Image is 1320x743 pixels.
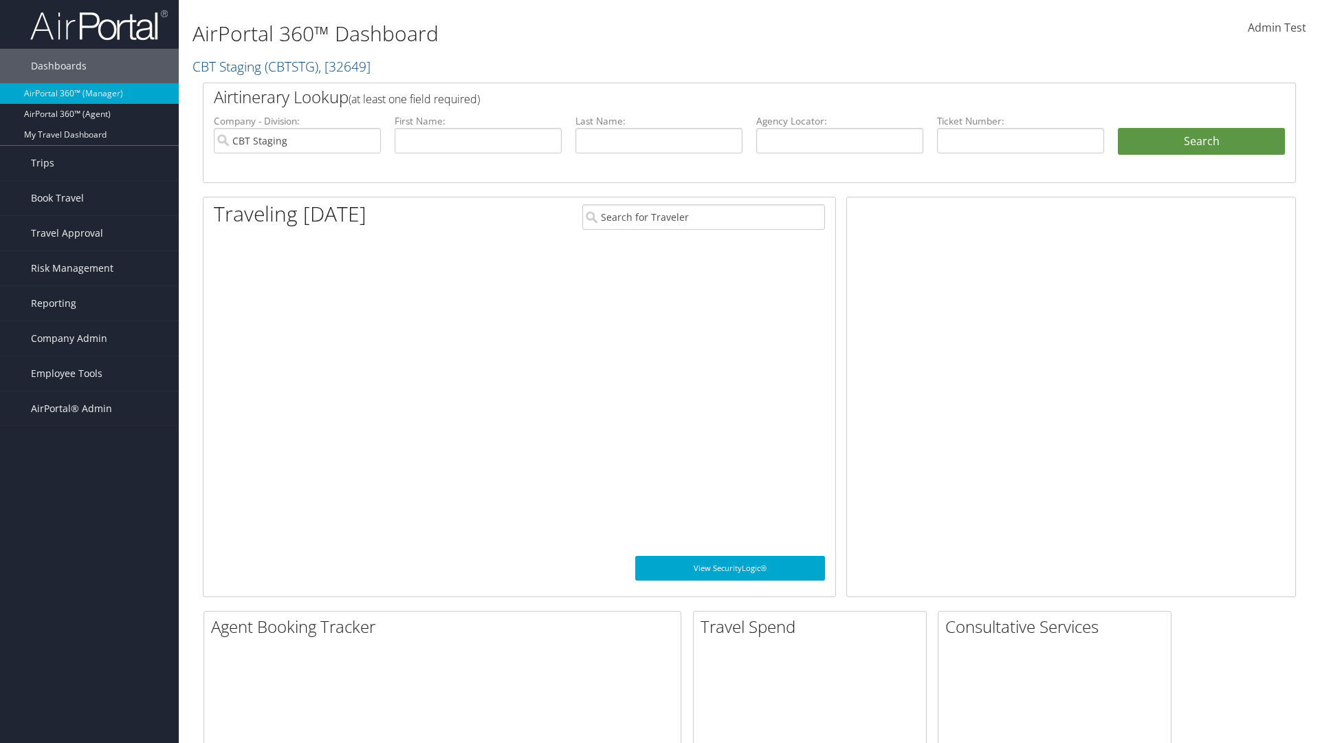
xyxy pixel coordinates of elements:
a: View SecurityLogic® [635,556,825,581]
h2: Agent Booking Tracker [211,615,681,638]
span: Dashboards [31,49,87,83]
a: CBT Staging [192,57,371,76]
span: Book Travel [31,181,84,215]
h2: Airtinerary Lookup [214,85,1194,109]
span: Admin Test [1248,20,1306,35]
span: Trips [31,146,54,180]
label: Last Name: [575,114,742,128]
label: First Name: [395,114,562,128]
span: Travel Approval [31,216,103,250]
input: Search for Traveler [582,204,825,230]
label: Company - Division: [214,114,381,128]
span: AirPortal® Admin [31,391,112,426]
span: Reporting [31,286,76,321]
h2: Travel Spend [701,615,926,638]
label: Agency Locator: [756,114,923,128]
h1: AirPortal 360™ Dashboard [192,19,935,48]
a: Admin Test [1248,7,1306,50]
img: airportal-logo.png [30,9,168,41]
span: (at least one field required) [349,91,480,107]
span: Risk Management [31,251,113,286]
span: Company Admin [31,321,107,356]
h1: Traveling [DATE] [214,200,366,228]
span: , [ 32649 ] [318,57,371,76]
span: ( CBTSTG ) [265,57,318,76]
span: Employee Tools [31,356,102,391]
h2: Consultative Services [945,615,1171,638]
label: Ticket Number: [937,114,1104,128]
button: Search [1118,128,1285,155]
